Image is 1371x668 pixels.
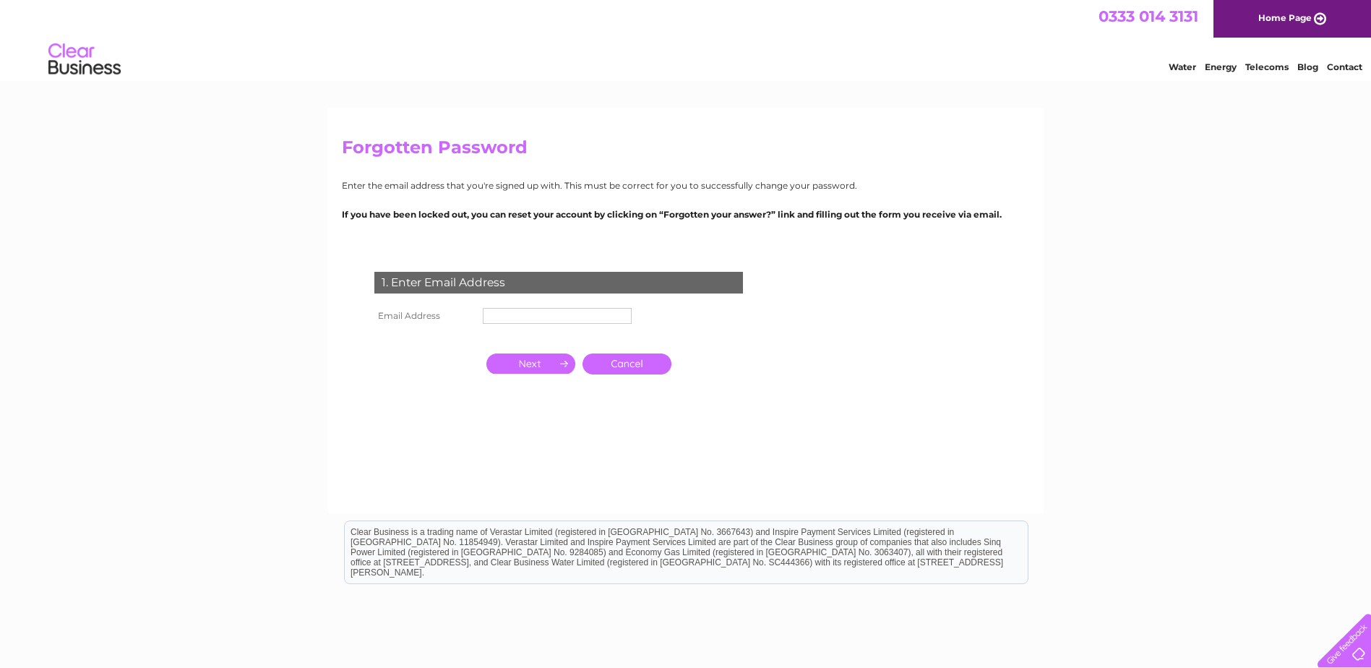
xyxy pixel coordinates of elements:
[1205,61,1237,72] a: Energy
[342,207,1030,221] p: If you have been locked out, you can reset your account by clicking on “Forgotten your answer?” l...
[345,8,1028,70] div: Clear Business is a trading name of Verastar Limited (registered in [GEOGRAPHIC_DATA] No. 3667643...
[371,304,479,327] th: Email Address
[1327,61,1362,72] a: Contact
[342,179,1030,192] p: Enter the email address that you're signed up with. This must be correct for you to successfully ...
[583,354,671,374] a: Cancel
[1297,61,1318,72] a: Blog
[1245,61,1289,72] a: Telecoms
[1099,7,1198,25] a: 0333 014 3131
[48,38,121,82] img: logo.png
[374,272,743,294] div: 1. Enter Email Address
[1169,61,1196,72] a: Water
[342,137,1030,165] h2: Forgotten Password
